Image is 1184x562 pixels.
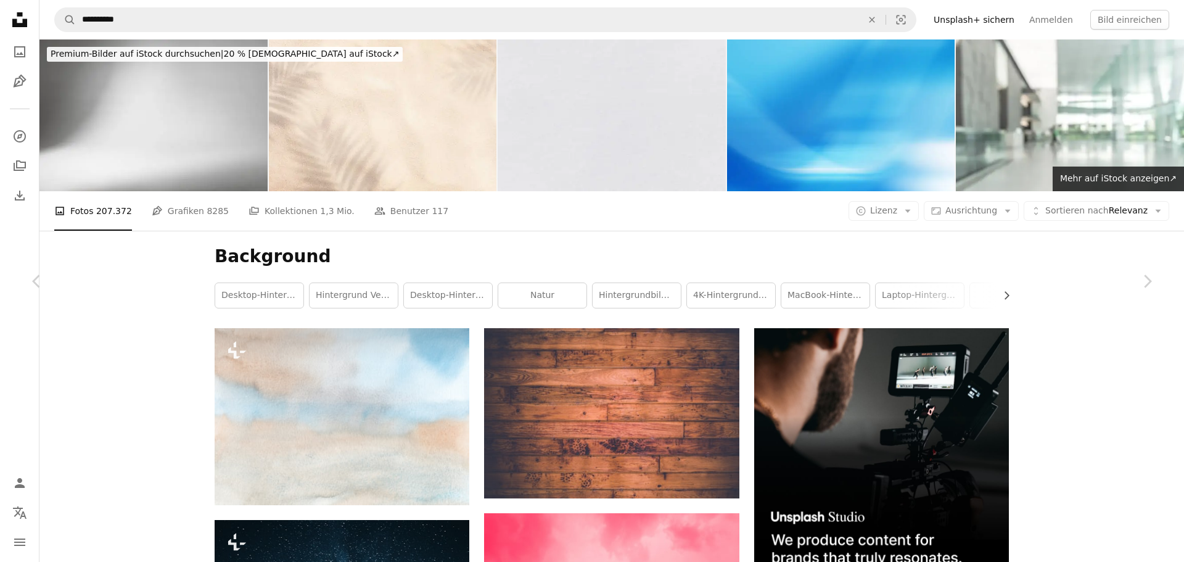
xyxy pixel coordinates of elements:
a: Kollektionen 1,3 Mio. [249,191,355,231]
a: Premium-Bilder auf iStock durchsuchen|20 % [DEMOGRAPHIC_DATA] auf iStock↗ [39,39,410,69]
span: 8285 [207,204,229,218]
a: braunes Holzbrett [484,408,739,419]
a: Grafiken 8285 [152,191,229,231]
a: Bisherige Downloads [7,183,32,208]
img: Strandsand mit Schatten von Palmen [269,39,497,191]
button: Sprache [7,500,32,525]
a: ein Aquarell eines Himmels mit Wolken [215,411,469,422]
a: Desktop-Hintergründe [215,283,303,308]
a: Grafiken [7,69,32,94]
a: Hintergrundbild 4K [593,283,681,308]
a: Desktop-Hintergrund [404,283,492,308]
a: Benutzer 117 [374,191,448,231]
button: Ausrichtung [924,201,1019,221]
span: 20 % [DEMOGRAPHIC_DATA] auf iStock ↗ [51,49,399,59]
a: Anmelden / Registrieren [7,471,32,495]
a: Hintergrund vergrößern [310,283,398,308]
form: Finden Sie Bildmaterial auf der ganzen Webseite [54,7,916,32]
img: Abstract white background [39,39,268,191]
span: 117 [432,204,448,218]
button: Bild einreichen [1090,10,1169,30]
a: Fotos [7,39,32,64]
span: Relevanz [1045,205,1148,217]
a: Laptop-Hintergrundbild [876,283,964,308]
h1: Background [215,246,1009,268]
img: braunes Holzbrett [484,328,739,498]
a: Weiter [1110,222,1184,341]
button: Sortieren nachRelevanz [1024,201,1169,221]
span: Ausrichtung [945,205,997,215]
img: Blurred business office building lobby or hotel blur background interior view toward reception ha... [956,39,1184,191]
a: Unsplash+ sichern [926,10,1022,30]
span: Mehr auf iStock anzeigen ↗ [1060,173,1177,183]
span: 1,3 Mio. [320,204,354,218]
span: Sortieren nach [1045,205,1109,215]
a: 4K-Hintergrundbild [687,283,775,308]
button: Visuelle Suche [886,8,916,31]
button: Unsplash suchen [55,8,76,31]
img: Abstract Blue Background [727,39,955,191]
button: Menü [7,530,32,555]
img: Paper texture. [498,39,726,191]
a: Tapete [970,283,1058,308]
a: Natur [498,283,586,308]
a: Kollektionen [7,154,32,178]
button: Löschen [858,8,886,31]
a: Entdecken [7,124,32,149]
img: ein Aquarell eines Himmels mit Wolken [215,328,469,505]
a: Anmelden [1022,10,1080,30]
span: Lizenz [870,205,897,215]
a: Mehr auf iStock anzeigen↗ [1053,167,1184,191]
button: Lizenz [849,201,919,221]
span: Premium-Bilder auf iStock durchsuchen | [51,49,224,59]
button: Liste nach rechts verschieben [995,283,1009,308]
a: MacBook-Hintergrundbild [781,283,869,308]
